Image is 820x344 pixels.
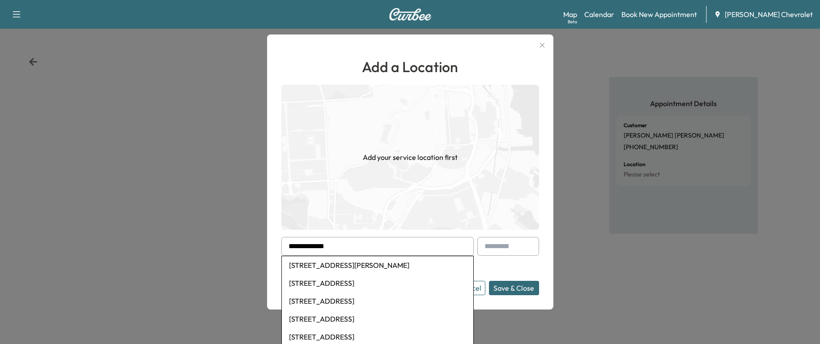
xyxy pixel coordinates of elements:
a: Book New Appointment [621,9,697,20]
li: [STREET_ADDRESS] [282,310,473,328]
button: Save & Close [489,281,539,295]
a: MapBeta [563,9,577,20]
h1: Add your service location first [363,152,458,163]
div: Beta [568,18,577,25]
img: empty-map-CL6vilOE.png [281,85,539,230]
h1: Add a Location [281,56,539,77]
li: [STREET_ADDRESS] [282,274,473,292]
span: [PERSON_NAME] Chevrolet [725,9,813,20]
img: Curbee Logo [389,8,432,21]
li: [STREET_ADDRESS][PERSON_NAME] [282,256,473,274]
a: Calendar [584,9,614,20]
li: [STREET_ADDRESS] [282,292,473,310]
